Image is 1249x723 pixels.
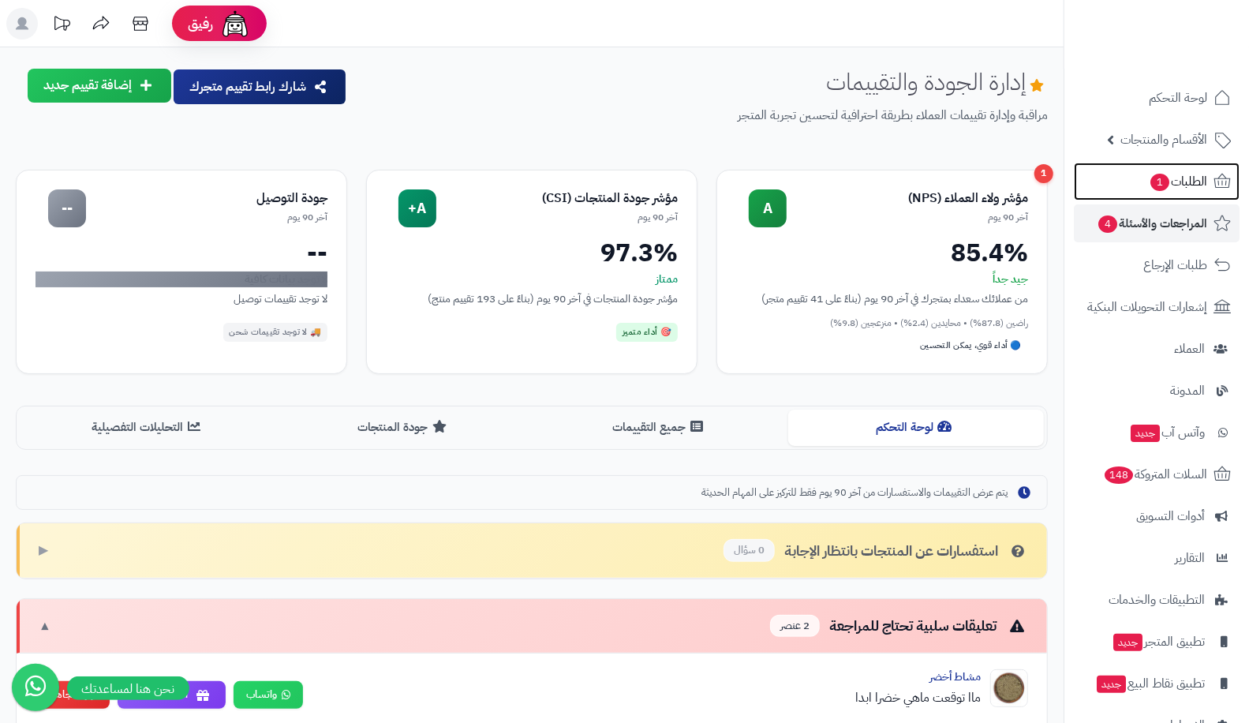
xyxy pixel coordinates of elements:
[276,410,533,445] button: جودة المنتجات
[1087,296,1207,318] span: إشعارات التحويلات البنكية
[788,410,1045,445] button: لوحة التحكم
[1074,455,1240,493] a: السلات المتروكة148
[770,615,1028,638] div: تعليقات سلبية تحتاج للمراجعة
[1074,414,1240,451] a: وآتس آبجديد
[39,617,51,635] span: ▼
[28,69,171,103] button: إضافة تقييم جديد
[1074,246,1240,284] a: طلبات الإرجاع
[1074,288,1240,326] a: إشعارات التحويلات البنكية
[360,107,1048,125] p: مراقبة وإدارة تقييمات العملاء بطريقة احترافية لتحسين تجربة المتجر
[701,485,1008,500] span: يتم عرض التقييمات والاستفسارات من آخر 90 يوم فقط للتركيز على المهام الحديثة
[1097,212,1207,234] span: المراجعات والأسئلة
[436,189,678,208] div: مؤشر جودة المنتجات (CSI)
[436,211,678,224] div: آخر 90 يوم
[234,681,303,709] a: واتساب
[724,539,1028,562] div: استفسارات عن المنتجات بانتظار الإجابة
[1143,254,1207,276] span: طلبات الإرجاع
[1103,463,1207,485] span: السلات المتروكة
[1095,672,1205,695] span: تطبيق نقاط البيع
[1149,170,1207,193] span: الطلبات
[20,410,276,445] button: التحليلات التفصيلية
[36,272,327,287] div: لا توجد بيانات كافية
[174,69,346,104] button: شارك رابط تقييم متجرك
[1174,338,1205,360] span: العملاء
[770,615,820,638] span: 2 عنصر
[1074,581,1240,619] a: التطبيقات والخدمات
[386,290,678,307] div: مؤشر جودة المنتجات في آخر 90 يوم (بناءً على 193 تقييم منتج)
[36,290,327,307] div: لا توجد تقييمات توصيل
[1074,497,1240,535] a: أدوات التسويق
[1112,631,1205,653] span: تطبيق المتجر
[1074,204,1240,242] a: المراجعات والأسئلة4
[39,541,48,560] span: ▶
[749,189,787,227] div: A
[724,539,775,562] span: 0 سؤال
[1074,665,1240,702] a: تطبيق نقاط البيعجديد
[1136,505,1205,527] span: أدوات التسويق
[990,669,1028,707] img: Product
[1150,174,1169,191] span: 1
[223,323,328,342] div: 🚚 لا توجد تقييمات شحن
[787,189,1028,208] div: مؤشر ولاء العملاء (NPS)
[826,69,1048,95] h1: إدارة الجودة والتقييمات
[736,240,1028,265] div: 85.4%
[914,336,1028,355] div: 🔵 أداء قوي، يمكن التحسين
[616,323,678,342] div: 🎯 أداء متميز
[1074,163,1240,200] a: الطلبات1
[86,211,327,224] div: آخر 90 يوم
[1131,425,1160,442] span: جديد
[1105,466,1133,484] span: 148
[386,272,678,287] div: ممتاز
[386,240,678,265] div: 97.3%
[1097,676,1126,693] span: جديد
[532,410,788,445] button: جميع التقييمات
[398,189,436,227] div: A+
[219,8,251,39] img: ai-face.png
[86,189,327,208] div: جودة التوصيل
[787,211,1028,224] div: آخر 90 يوم
[1170,380,1205,402] span: المدونة
[1149,87,1207,109] span: لوحة التحكم
[316,688,981,707] div: ماا توقعت ماهي خضرا ابدا
[1129,421,1205,444] span: وآتس آب
[1109,589,1205,611] span: التطبيقات والخدمات
[316,669,981,685] div: مشاط أخضر
[188,14,213,33] span: رفيق
[1175,547,1205,569] span: التقارير
[1074,623,1240,661] a: تطبيق المتجرجديد
[36,240,327,265] div: --
[42,8,81,43] a: تحديثات المنصة
[1074,79,1240,117] a: لوحة التحكم
[736,272,1028,287] div: جيد جداً
[1034,164,1053,183] div: 1
[736,317,1028,330] div: راضين (87.8%) • محايدين (2.4%) • منزعجين (9.8%)
[48,189,86,227] div: --
[1120,129,1207,151] span: الأقسام والمنتجات
[1074,539,1240,577] a: التقارير
[736,290,1028,307] div: من عملائك سعداء بمتجرك في آخر 90 يوم (بناءً على 41 تقييم متجر)
[1098,215,1117,233] span: 4
[1074,330,1240,368] a: العملاء
[1074,372,1240,410] a: المدونة
[1113,634,1142,651] span: جديد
